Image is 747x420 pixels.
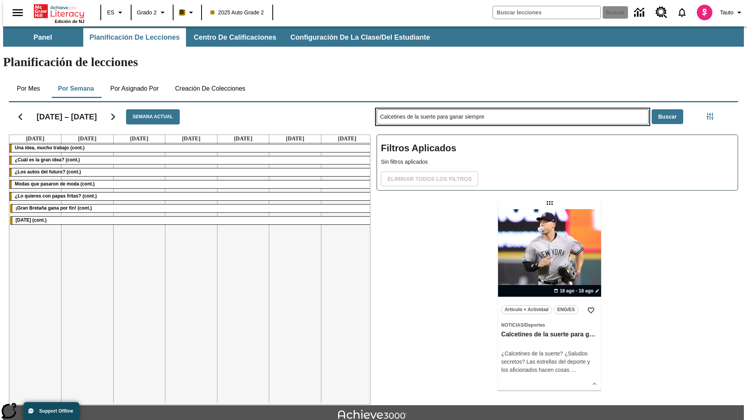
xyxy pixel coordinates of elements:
span: B [180,7,184,17]
button: Centro de calificaciones [188,28,282,47]
a: Portada [34,3,84,19]
div: Lección arrastrable: Calcetines de la suerte para ganar siempre [544,197,556,209]
span: Modas que pasaron de moda (cont.) [15,181,95,187]
button: Ver más [589,378,600,390]
button: Panel [4,28,82,47]
div: Subbarra de navegación [3,26,744,47]
h2: Filtros Aplicados [381,139,734,158]
a: 1 de septiembre de 2025 [25,135,46,143]
button: Support Offline [23,402,79,420]
a: 2 de septiembre de 2025 [77,135,98,143]
button: Por mes [9,79,48,98]
button: Creación de colecciones [169,79,252,98]
button: Buscar [652,109,683,124]
span: Support Offline [39,408,73,414]
div: Calendario [3,99,370,404]
div: ¿Lo quieres con papas fritas? (cont.) [9,192,373,200]
div: ¿Cuál es la gran idea? (cont.) [9,156,373,164]
button: Por asignado por [104,79,165,98]
div: ¡Gran Bretaña gana por fin! (cont.) [10,205,372,212]
a: Centro de información [630,2,651,23]
input: Buscar campo [493,6,600,19]
button: Abrir el menú lateral [6,1,29,24]
span: ¿Los autos del futuro? (cont.) [15,169,81,175]
span: Artículo + Actividad [505,306,549,314]
h3: Calcetines de la suerte para ganar siempre [501,331,598,339]
button: Lenguaje: ES, Selecciona un idioma [103,5,128,19]
h1: Planificación de lecciones [3,55,744,69]
div: Una idea, mucho trabajo (cont.) [9,144,373,152]
h2: [DATE] – [DATE] [37,112,97,121]
button: 18 ago - 18 ago Elegir fechas [552,287,601,294]
button: Grado: Grado 2, Elige un grado [134,5,170,19]
div: Filtros Aplicados [377,135,738,191]
div: Buscar [370,99,738,404]
span: ¿Cuál es la gran idea? (cont.) [15,157,80,163]
img: avatar image [697,5,712,20]
div: Día del Trabajo (cont.) [10,217,372,224]
button: Planificación de lecciones [83,28,186,47]
button: Boost El color de la clase es anaranjado claro. Cambiar el color de la clase. [176,5,199,19]
button: Añadir a mis Favoritas [584,303,598,317]
button: Menú lateral de filtros [702,108,718,124]
button: Perfil/Configuración [717,5,747,19]
a: Notificaciones [672,2,692,23]
div: ¿Los autos del futuro? (cont.) [9,168,373,176]
div: lesson details [498,209,601,390]
span: Una idea, mucho trabajo (cont.) [15,145,84,150]
span: ES [107,9,114,17]
span: Noticias [501,322,523,328]
span: ¿Lo quieres con papas fritas? (cont.) [15,193,97,199]
button: Seguir [103,107,123,127]
span: ¡Gran Bretaña gana por fin! (cont.) [16,205,92,211]
span: Grado 2 [137,9,157,17]
button: Configuración de la clase/del estudiante [284,28,436,47]
button: ENG/ES [554,305,579,314]
span: 2025 Auto Grade 2 [210,9,264,17]
button: Por semana [52,79,100,98]
button: Regresar [11,107,30,127]
span: Tema: Noticias/Deportes [501,321,598,329]
span: / [524,322,525,328]
span: Deportes [525,322,545,328]
p: Sin filtros aplicados [381,158,734,166]
span: Tauto [720,9,733,17]
a: 3 de septiembre de 2025 [128,135,150,143]
button: Artículo + Actividad [501,305,552,314]
div: Modas que pasaron de moda (cont.) [9,180,373,188]
span: Edición de NJ [55,19,84,24]
a: 4 de septiembre de 2025 [181,135,202,143]
div: Portada [34,3,84,24]
span: … [571,367,576,373]
span: ENG/ES [557,306,575,314]
button: Escoja un nuevo avatar [692,2,717,23]
a: 5 de septiembre de 2025 [232,135,254,143]
a: 6 de septiembre de 2025 [284,135,306,143]
a: 7 de septiembre de 2025 [337,135,358,143]
a: Centro de recursos, Se abrirá en una pestaña nueva. [651,2,672,23]
button: Semana actual [126,109,180,124]
div: ¿Calcetines de la suerte? ¿Saludos secretos? Las estrellas del deporte y los aficionados hacen cosas [501,350,598,374]
span: Día del Trabajo (cont.) [16,217,47,223]
div: Subbarra de navegación [3,28,437,47]
span: 18 ago - 18 ago [560,287,594,294]
input: Buscar lecciones [377,110,648,124]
